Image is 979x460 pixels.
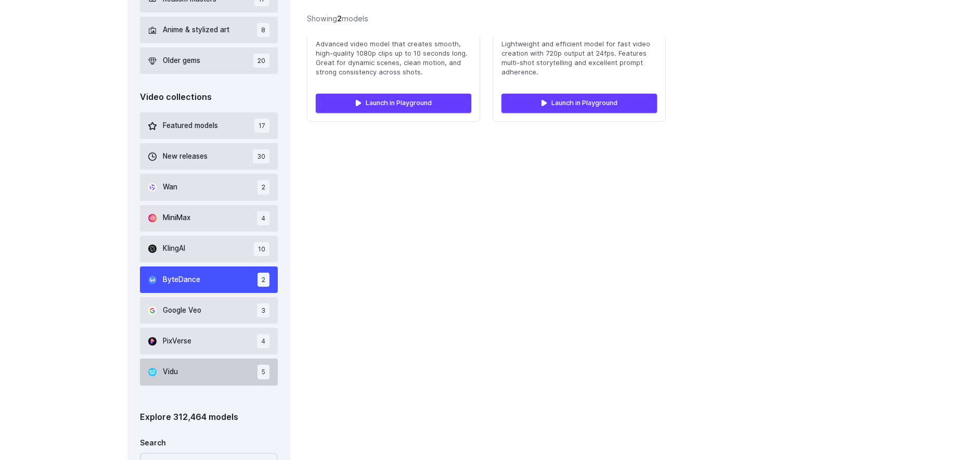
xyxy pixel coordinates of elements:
[163,274,200,286] span: ByteDance
[253,54,269,68] span: 20
[253,149,269,163] span: 30
[337,14,342,23] strong: 2
[257,180,269,194] span: 2
[257,334,269,348] span: 4
[140,266,278,293] button: ByteDance 2
[140,411,278,424] div: Explore 312,464 models
[257,303,269,317] span: 3
[163,151,208,162] span: New releases
[140,297,278,324] button: Google Veo 3
[257,211,269,225] span: 4
[140,91,278,104] div: Video collections
[501,40,657,77] span: Lightweight and efficient model for fast video creation with 720p output at 24fps. Features multi...
[307,12,368,24] div: Showing models
[163,120,218,132] span: Featured models
[140,205,278,232] button: MiniMax 4
[140,236,278,262] button: KlingAI 10
[163,366,178,378] span: Vidu
[163,212,190,224] span: MiniMax
[163,24,229,36] span: Anime & stylized art
[163,243,185,254] span: KlingAI
[140,17,278,43] button: Anime & stylized art 8
[163,305,201,316] span: Google Veo
[163,55,200,67] span: Older gems
[140,328,278,354] button: PixVerse 4
[257,273,269,287] span: 2
[140,143,278,170] button: New releases 30
[254,119,269,133] span: 17
[140,359,278,385] button: Vidu 5
[163,182,177,193] span: Wan
[257,23,269,37] span: 8
[257,365,269,379] span: 5
[140,438,166,449] label: Search
[254,242,269,256] span: 10
[140,112,278,139] button: Featured models 17
[316,94,471,112] a: Launch in Playground
[140,174,278,200] button: Wan 2
[501,94,657,112] a: Launch in Playground
[163,336,191,347] span: PixVerse
[140,47,278,74] button: Older gems 20
[316,40,471,77] span: Advanced video model that creates smooth, high-quality 1080p clips up to 10 seconds long. Great f...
